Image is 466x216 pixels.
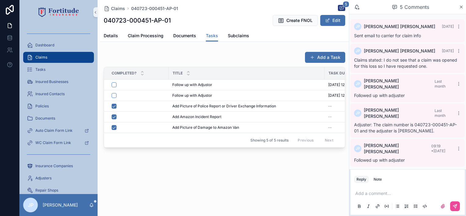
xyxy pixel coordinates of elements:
span: Claims [35,55,47,60]
span: Policies [35,104,49,109]
span: Follow up with Adjustor [172,93,212,98]
span: [PERSON_NAME] [PERSON_NAME] [364,107,435,119]
span: Repair Shops [35,188,58,193]
span: [PERSON_NAME] [PERSON_NAME] [364,23,435,30]
span: -- [328,125,332,130]
span: [PERSON_NAME] [PERSON_NAME] [364,142,431,155]
a: Claim Processing [128,30,163,42]
a: -- [328,114,386,119]
span: JP [356,49,360,53]
a: Auto Claim Form Link [23,125,94,136]
span: Last month [435,79,446,88]
span: Details [104,33,118,39]
span: [PERSON_NAME] [PERSON_NAME] [364,78,435,90]
span: JP [28,201,34,209]
span: Completed? [112,71,137,76]
button: Create FNOL [273,15,318,26]
button: Add a Task [305,52,345,63]
span: Follow up with Adjustor [172,82,212,87]
button: 5 [338,5,345,12]
span: Title [173,71,183,76]
span: Adjusters [35,176,52,181]
a: Documents [173,30,196,42]
span: -- [328,114,332,119]
span: [DATE] [442,49,454,53]
span: Insured Contacts [35,92,65,96]
span: Claim Processing [128,33,163,39]
span: Followed up with adjuster [354,93,405,98]
span: Insurance Companies [35,164,73,168]
span: [PERSON_NAME] [PERSON_NAME] [364,48,435,54]
span: JP [356,111,360,116]
p: [PERSON_NAME] [43,202,78,208]
span: [DATE] 12:00 AM [328,93,357,98]
a: Documents [23,113,94,124]
span: Add Picture of Police Report or Driver Exchange Information [172,104,276,109]
span: Auto Claim Form Link [35,128,73,133]
a: [DATE] 12:00 AM [328,82,386,87]
span: Showing 5 of 5 results [250,138,289,143]
span: Claims stated: I do not see that a claim was opened for this loss so I have requested one. [354,57,457,69]
span: [DATE] [442,24,454,29]
span: JP [356,81,360,86]
h1: 040723-000451-AP-01 [104,16,171,25]
span: JP [356,146,360,151]
span: Last month [435,108,446,118]
span: Add Picture of Damage to Amazon Van [172,125,239,130]
a: Subclaims [228,30,249,42]
span: Claims [111,5,125,12]
a: Tasks [23,64,94,75]
a: Follow up with Adjustor [172,93,321,98]
a: Adjusters [23,173,94,184]
span: 5 [343,1,349,7]
span: WC Claim Form Link [35,140,71,145]
a: 040723-000451-AP-01 [131,5,178,12]
span: Adjuster: The claim number is 040723-000451-AP-01 and the adjuster is [PERSON_NAME]. [354,122,457,133]
span: Documents [173,33,196,39]
span: Sent email to carrier for claim info [354,33,421,38]
span: 5 Comments [400,3,429,11]
span: Create FNOL [286,17,313,23]
button: Reply [354,176,369,183]
a: [DATE] 12:00 AM [328,93,386,98]
span: Add Amazon Incident Report [172,114,221,119]
a: Details [104,30,118,42]
button: Edit [320,15,345,26]
span: Subclaims [228,33,249,39]
span: [DATE] 12:00 AM [328,82,357,87]
div: Note [374,177,382,182]
a: -- [328,104,386,109]
a: Insured Businesses [23,76,94,87]
span: Documents [35,116,55,121]
a: Follow up with Adjustor [172,82,321,87]
a: Claims [23,52,94,63]
span: 09:19 • [DATE] [431,144,445,153]
a: Add Amazon Incident Report [172,114,321,119]
span: -- [328,104,332,109]
a: Insurance Companies [23,160,94,171]
span: Tasks [35,67,45,72]
a: Add Picture of Damage to Amazon Van [172,125,321,130]
a: Tasks [206,30,218,42]
span: Tasks [206,33,218,39]
a: Dashboard [23,40,94,51]
a: Add Picture of Police Report or Driver Exchange Information [172,104,321,109]
img: App logo [38,7,79,17]
a: Repair Shops [23,185,94,196]
a: Policies [23,101,94,112]
span: JP [356,24,360,29]
a: Claims [104,5,125,12]
a: WC Claim Form Link [23,137,94,148]
button: Note [371,176,384,183]
span: Insured Businesses [35,79,68,84]
span: Task Due Date [328,71,357,76]
a: Insured Contacts [23,88,94,99]
span: Followed up with adjuster [354,157,405,163]
div: scrollable content [20,24,98,194]
span: Dashboard [35,43,54,48]
a: -- [328,125,386,130]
